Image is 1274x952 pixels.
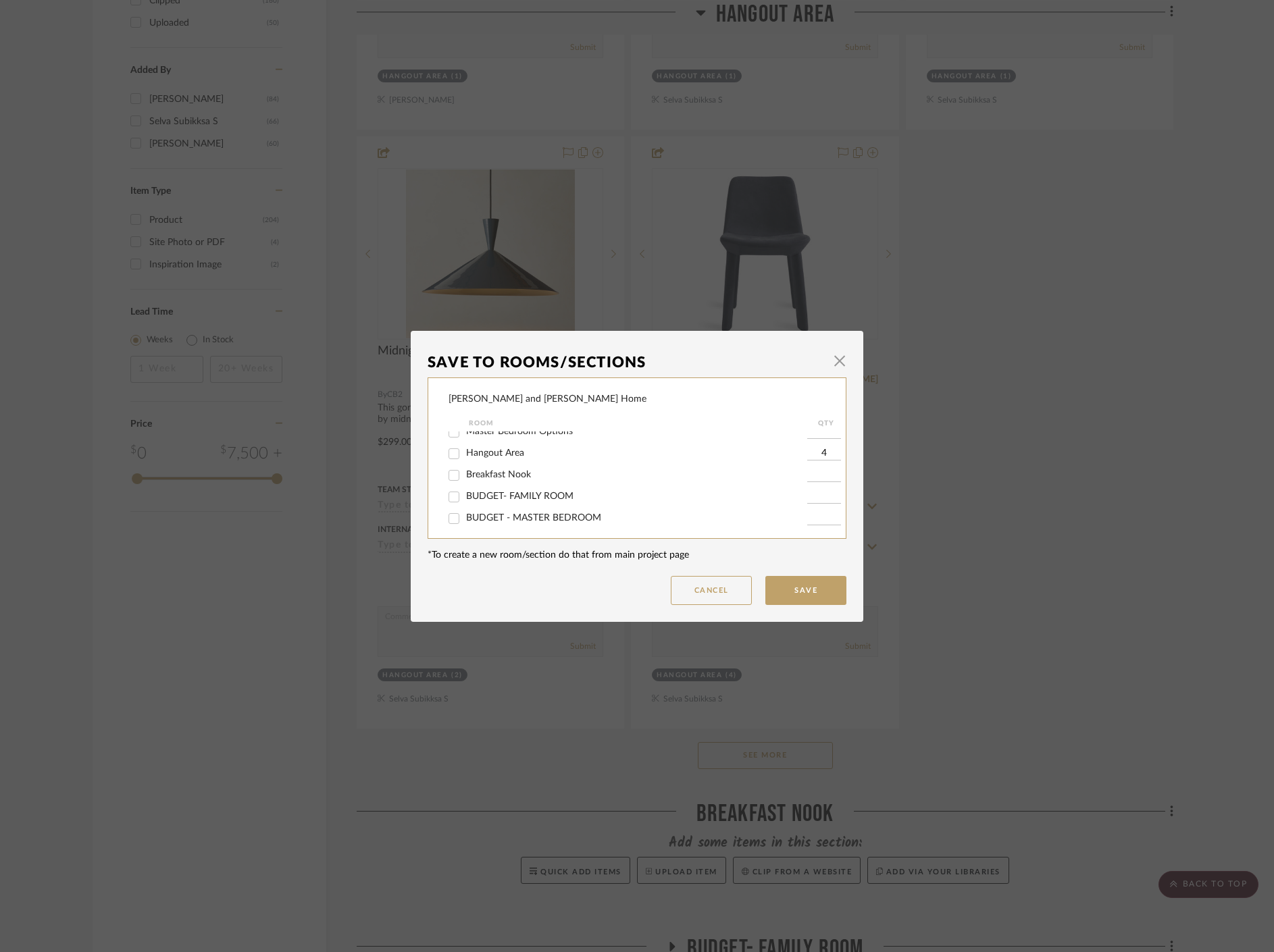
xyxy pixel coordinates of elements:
[449,392,646,406] div: [PERSON_NAME] and [PERSON_NAME] Home
[765,576,846,605] button: Save
[671,576,752,605] button: Cancel
[466,470,531,479] span: Breakfast Nook
[466,513,601,523] span: BUDGET - MASTER BEDROOM
[807,415,844,431] div: QTY
[826,348,853,375] button: Close
[466,427,573,436] span: Master Bedroom Options
[428,348,846,377] dialog-header: Save To Rooms/Sections
[466,492,574,501] span: BUDGET- FAMILY ROOM
[466,448,524,458] span: Hangout Area
[469,415,807,431] div: Room
[428,348,826,377] div: Save To Rooms/Sections
[428,548,846,562] div: *To create a new room/section do that from main project page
